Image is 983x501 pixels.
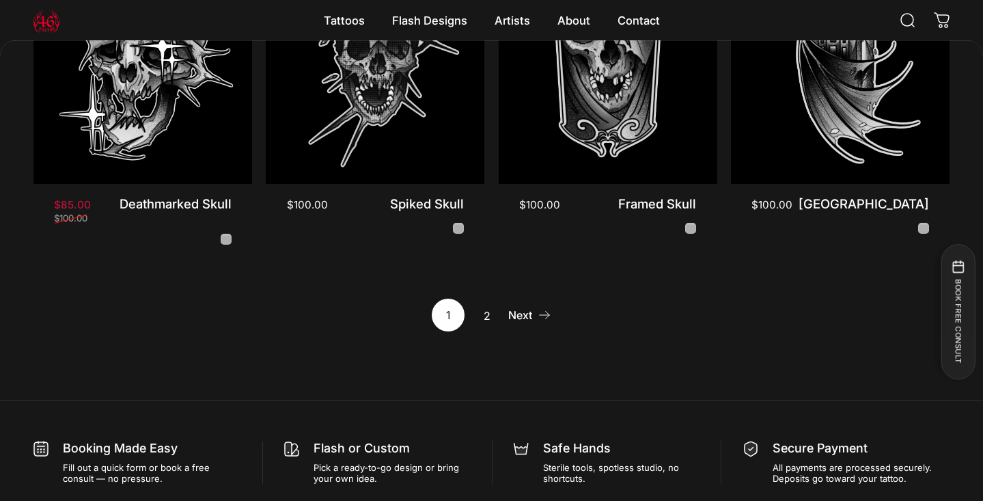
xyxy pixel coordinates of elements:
[314,441,471,457] p: Flash or Custom
[378,6,481,35] summary: Flash Designs
[470,299,503,331] a: 2
[287,200,328,210] span: $100.00
[314,462,471,484] p: Pick a ready-to-go design or bring your own idea.
[927,5,957,36] a: 0 items
[751,200,792,210] span: $100.00
[543,462,700,484] p: Sterile tools, spotless studio, no shortcuts.
[481,6,544,35] summary: Artists
[310,6,378,35] summary: Tattoos
[773,462,950,484] p: All payments are processed securely. Deposits go toward your tattoo.
[519,200,560,210] span: $100.00
[544,6,604,35] summary: About
[63,462,241,484] p: Fill out a quick form or book a free consult — no pressure.
[221,234,232,245] a: Deathmarked Skull - Black and Grey
[773,441,950,457] p: Secure Payment
[390,196,464,211] a: Spiked Skull
[941,244,975,379] button: BOOK FREE CONSULT
[54,214,87,223] span: $100.00
[543,441,700,457] p: Safe Hands
[685,223,696,234] a: Framed Skull - Black and Grey
[918,223,929,234] a: Moonlit Castle - Black and Grey
[799,196,929,211] a: [GEOGRAPHIC_DATA]
[508,299,551,331] a: Next
[453,223,464,234] a: Spiked Skull - Black and Grey
[63,441,241,457] p: Booking Made Easy
[618,196,696,211] a: Framed Skull
[310,6,674,35] nav: Primary
[604,6,674,35] a: Contact
[54,200,91,210] span: $85.00
[120,196,232,211] a: Deathmarked Skull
